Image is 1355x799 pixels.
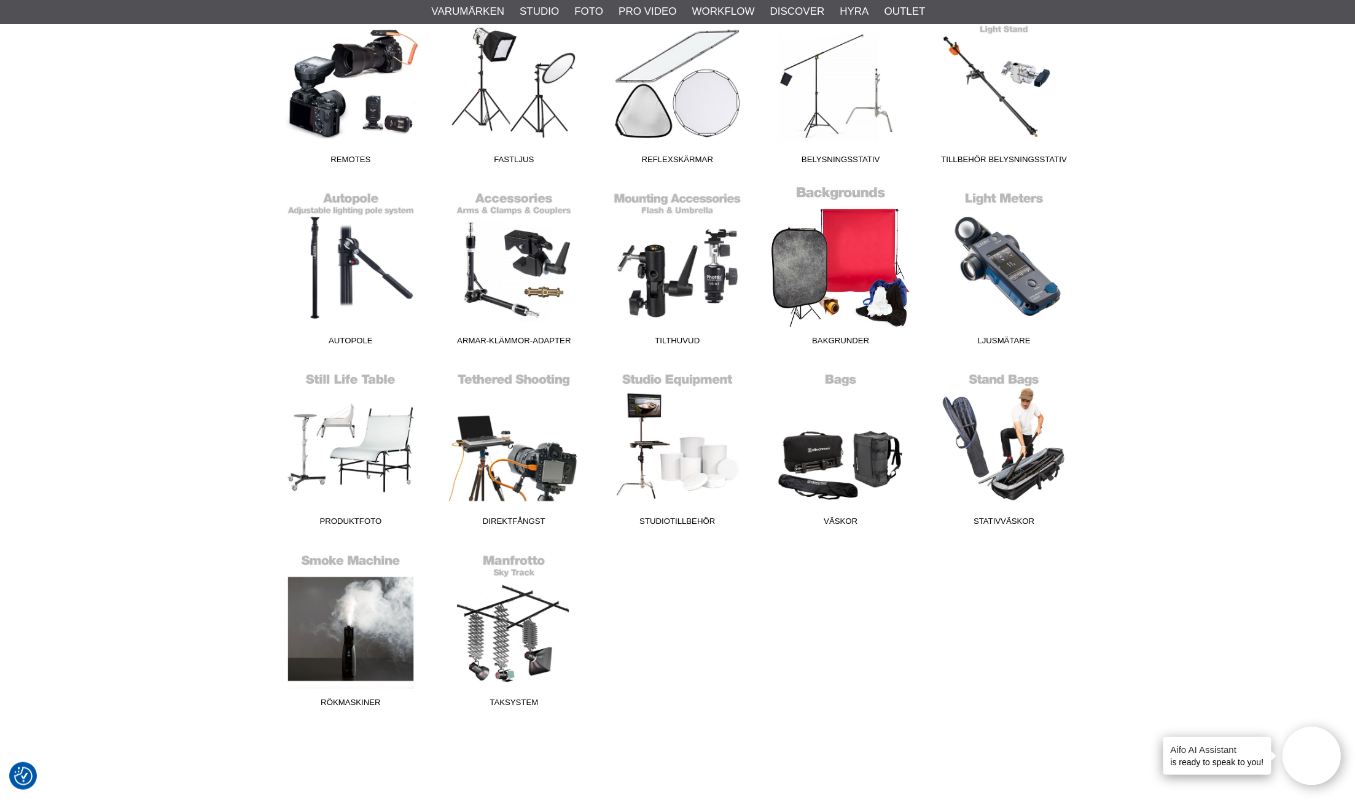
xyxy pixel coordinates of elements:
[432,154,596,170] span: Fastljus
[759,367,923,532] a: Väskor
[520,4,559,20] a: Studio
[269,516,432,532] span: Produktfoto
[759,516,923,532] span: Väskor
[432,548,596,714] a: Taksystem
[923,516,1086,532] span: Stativväskor
[596,185,759,351] a: Tilthuvud
[432,4,505,20] a: Varumärken
[269,185,432,351] a: Autopole
[269,548,432,714] a: Rökmaskiner
[432,335,596,351] span: Armar-Klämmor-Adapter
[923,154,1086,170] span: Tillbehör Belysningsstativ
[14,767,33,785] img: Revisit consent button
[884,4,926,20] a: Outlet
[923,4,1086,170] a: Tillbehör Belysningsstativ
[1171,743,1264,756] h4: Aifo AI Assistant
[574,4,603,20] a: Foto
[596,367,759,532] a: Studiotillbehör
[269,335,432,351] span: Autopole
[269,697,432,714] span: Rökmaskiner
[1163,737,1271,775] div: is ready to speak to you!
[596,516,759,532] span: Studiotillbehör
[759,4,923,170] a: Belysningsstativ
[759,154,923,170] span: Belysningsstativ
[759,185,923,351] a: Bakgrunder
[596,4,759,170] a: Reflexskärmar
[14,765,33,787] button: Samtyckesinställningar
[770,4,825,20] a: Discover
[269,154,432,170] span: Remotes
[269,4,432,170] a: Remotes
[432,367,596,532] a: Direktfångst
[432,516,596,532] span: Direktfångst
[923,185,1086,351] a: Ljusmätare
[923,335,1086,351] span: Ljusmätare
[840,4,869,20] a: Hyra
[596,335,759,351] span: Tilthuvud
[692,4,755,20] a: Workflow
[269,367,432,532] a: Produktfoto
[923,367,1086,532] a: Stativväskor
[619,4,676,20] a: Pro Video
[596,154,759,170] span: Reflexskärmar
[432,697,596,714] span: Taksystem
[432,185,596,351] a: Armar-Klämmor-Adapter
[759,335,923,351] span: Bakgrunder
[432,4,596,170] a: Fastljus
